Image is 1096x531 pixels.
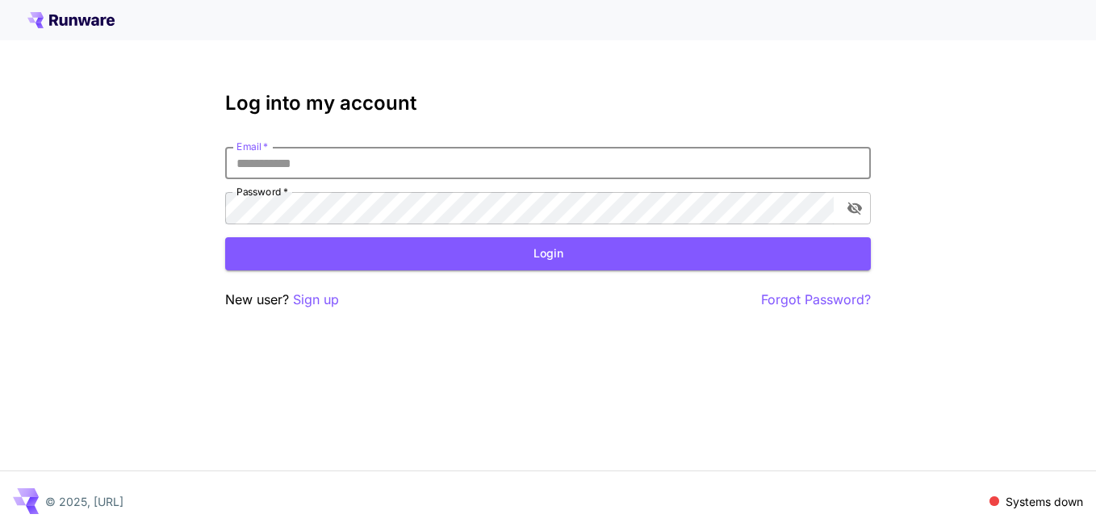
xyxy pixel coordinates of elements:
p: Systems down [1006,493,1083,510]
button: Sign up [293,290,339,310]
p: © 2025, [URL] [45,493,123,510]
button: toggle password visibility [840,194,869,223]
label: Password [236,185,288,199]
h3: Log into my account [225,92,871,115]
button: Forgot Password? [761,290,871,310]
button: Login [225,237,871,270]
p: New user? [225,290,339,310]
label: Email [236,140,268,153]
